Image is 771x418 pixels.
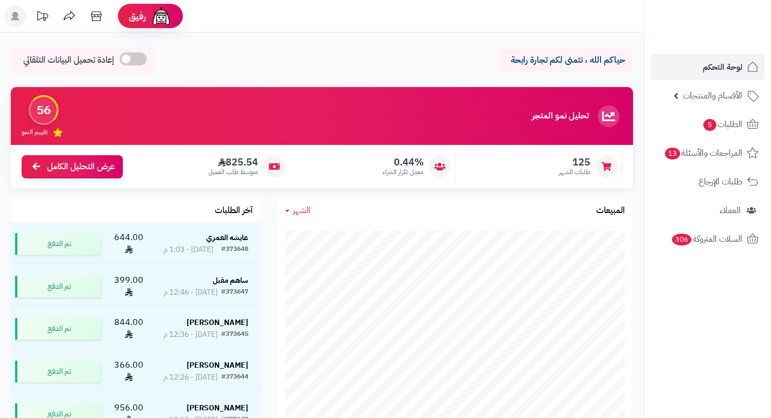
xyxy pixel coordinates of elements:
[703,59,742,75] span: لوحة التحكم
[47,161,115,173] span: عرض التحليل الكامل
[703,118,717,131] span: 5
[22,155,123,178] a: عرض التحليل الكامل
[651,169,765,195] a: طلبات الإرجاع
[15,233,102,255] div: تم الدفع
[22,128,48,137] span: تقييم النمو
[187,402,248,414] strong: [PERSON_NAME]
[671,233,693,246] span: 306
[106,350,151,393] td: 366.00
[596,206,625,216] h3: المبيعات
[106,223,151,265] td: 644.00
[150,5,172,27] img: ai-face.png
[163,329,218,340] div: [DATE] - 12:36 م
[221,329,248,340] div: #373645
[213,275,248,286] strong: ساهم مقبل
[221,287,248,298] div: #373647
[23,54,114,67] span: إعادة تحميل البيانات التلقائي
[506,54,625,67] p: حياكم الله ، نتمنى لكم تجارة رابحة
[15,361,102,382] div: تم الدفع
[106,308,151,350] td: 844.00
[532,111,589,121] h3: تحليل نمو المتجر
[698,174,742,189] span: طلبات الإرجاع
[293,204,311,217] span: الشهر
[664,147,681,160] span: 13
[129,10,146,23] span: رفيق
[163,244,213,255] div: [DATE] - 1:03 م
[651,140,765,166] a: المراجعات والأسئلة13
[206,232,248,243] strong: عايشه العمري
[106,266,151,308] td: 399.00
[29,5,56,30] a: تحديثات المنصة
[187,360,248,371] strong: [PERSON_NAME]
[163,372,218,383] div: [DATE] - 12:26 م
[651,111,765,137] a: الطلبات5
[383,156,424,168] span: 0.44%
[215,206,253,216] h3: آخر الطلبات
[651,226,765,252] a: السلات المتروكة306
[221,372,248,383] div: #373644
[559,156,590,168] span: 125
[15,318,102,340] div: تم الدفع
[208,168,258,177] span: متوسط طلب العميل
[163,287,218,298] div: [DATE] - 12:46 م
[664,145,742,161] span: المراجعات والأسئلة
[208,156,258,168] span: 825.54
[697,17,761,39] img: logo-2.png
[651,54,765,80] a: لوحة التحكم
[559,168,590,177] span: طلبات الشهر
[221,244,248,255] div: #373648
[187,317,248,328] strong: [PERSON_NAME]
[671,231,742,247] span: السلات المتروكة
[383,168,424,177] span: معدل تكرار الشراء
[651,197,765,223] a: العملاء
[683,88,742,103] span: الأقسام والمنتجات
[285,204,311,217] a: الشهر
[702,117,742,132] span: الطلبات
[720,203,741,218] span: العملاء
[15,276,102,297] div: تم الدفع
